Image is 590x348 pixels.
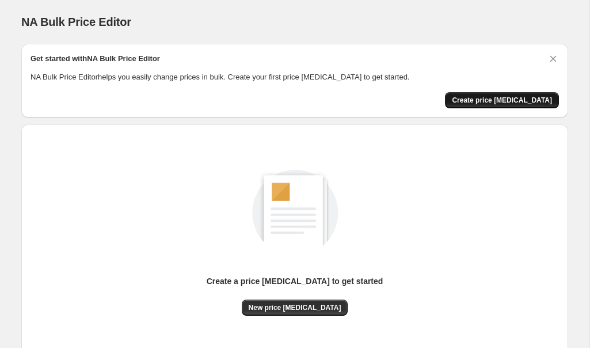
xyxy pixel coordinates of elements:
span: New price [MEDICAL_DATA] [249,303,341,312]
p: Create a price [MEDICAL_DATA] to get started [207,275,383,287]
span: NA Bulk Price Editor [21,16,131,28]
span: Create price [MEDICAL_DATA] [452,96,552,105]
button: Create price change job [445,92,559,108]
button: Dismiss card [547,53,559,65]
h2: Get started with NA Bulk Price Editor [31,53,160,65]
p: NA Bulk Price Editor helps you easily change prices in bulk. Create your first price [MEDICAL_DAT... [31,71,559,83]
button: New price [MEDICAL_DATA] [242,300,348,316]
